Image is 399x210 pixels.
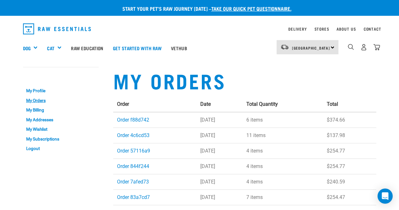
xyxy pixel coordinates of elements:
[23,23,91,34] img: Raw Essentials Logo
[23,96,99,105] a: My Orders
[197,159,243,174] td: [DATE]
[23,144,99,154] a: Logout
[23,74,54,76] a: My Account
[292,47,330,49] span: [GEOGRAPHIC_DATA]
[197,190,243,205] td: [DATE]
[323,159,376,174] td: $254.77
[243,174,323,190] td: 4 items
[117,132,150,138] a: Order 4c6cd53
[117,148,150,154] a: Order 57116a9
[378,189,393,204] div: Open Intercom Messenger
[243,143,323,159] td: 4 items
[323,97,376,112] th: Total
[47,45,54,52] a: Cat
[243,128,323,143] td: 11 items
[66,35,108,61] a: Raw Education
[23,115,99,125] a: My Addresses
[23,105,99,115] a: My Billing
[197,174,243,190] td: [DATE]
[323,174,376,190] td: $240.59
[337,28,356,30] a: About Us
[280,44,289,50] img: van-moving.png
[117,163,149,169] a: Order 844f244
[197,112,243,128] td: [DATE]
[243,97,323,112] th: Total Quantity
[243,159,323,174] td: 4 items
[117,117,149,123] a: Order f88d742
[323,112,376,128] td: $374.66
[113,97,197,112] th: Order
[243,112,323,128] td: 6 items
[197,97,243,112] th: Date
[117,194,150,200] a: Order 83a7cd7
[166,35,192,61] a: Vethub
[323,128,376,143] td: $137.98
[323,190,376,205] td: $254.47
[314,28,329,30] a: Stores
[243,190,323,205] td: 7 items
[197,128,243,143] td: [DATE]
[348,44,354,50] img: home-icon-1@2x.png
[197,143,243,159] td: [DATE]
[117,179,149,185] a: Order 7afed73
[373,44,380,51] img: home-icon@2x.png
[23,45,31,52] a: Dog
[18,21,381,37] nav: dropdown navigation
[364,28,381,30] a: Contact
[23,86,99,96] a: My Profile
[288,28,307,30] a: Delivery
[211,7,291,10] a: take our quick pet questionnaire.
[23,124,99,134] a: My Wishlist
[108,35,166,61] a: Get started with Raw
[23,134,99,144] a: My Subscriptions
[361,44,367,51] img: user.png
[323,143,376,159] td: $254.77
[113,69,376,92] h1: My Orders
